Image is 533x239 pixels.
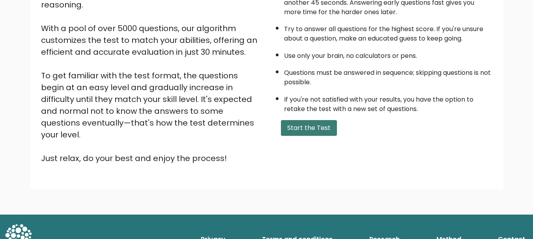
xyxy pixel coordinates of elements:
[284,64,492,87] li: Questions must be answered in sequence; skipping questions is not possible.
[284,20,492,43] li: Try to answer all questions for the highest score. If you're unsure about a question, make an edu...
[284,47,492,61] li: Use only your brain, no calculators or pens.
[284,91,492,114] li: If you're not satisfied with your results, you have the option to retake the test with a new set ...
[281,120,337,136] button: Start the Test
